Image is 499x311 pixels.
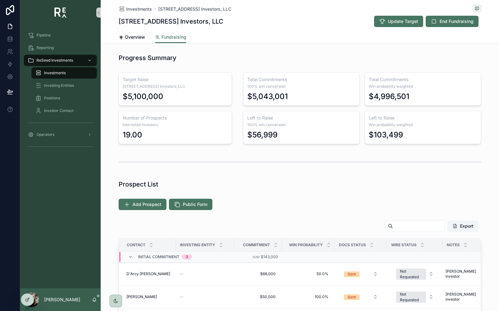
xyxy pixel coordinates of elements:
[238,269,278,279] a: $68,000
[155,31,186,43] a: Fundraising
[161,34,186,40] span: Fundraising
[447,220,479,232] button: Export
[36,58,73,63] span: ReSeed Investments
[286,269,331,279] a: 50.0%
[44,108,74,113] span: Investor Contact
[119,31,145,44] a: Overview
[123,84,228,89] span: [STREET_ADDRESS] Investors, LLC
[348,271,356,277] div: Sent
[369,84,477,89] span: Win probability weighted
[391,288,439,306] a: Select Button
[369,115,477,121] h3: Left to Raise
[127,242,145,247] span: Contact
[123,130,142,140] div: 19.00
[54,8,67,18] img: App logo
[247,92,288,102] div: $5,043,001
[440,18,474,25] span: End Fundraising
[126,294,172,299] a: [PERSON_NAME]
[339,242,366,247] span: Docs Status
[24,30,97,41] a: Pipeline
[180,242,215,247] span: Investing Entity
[44,96,60,101] span: Positions
[123,115,228,121] h3: Number of Prospects
[443,289,490,304] a: [PERSON_NAME] investor
[348,294,356,300] div: Sent
[369,76,477,83] h3: Total Commitments
[126,294,157,299] span: [PERSON_NAME]
[31,105,97,116] a: Investor Contact
[31,92,97,104] a: Positions
[374,16,423,27] button: Update Target
[289,242,323,247] span: Win Probability
[446,292,488,302] span: [PERSON_NAME] investor
[24,129,97,140] a: Operators
[339,268,383,280] button: Select Button
[247,122,356,127] span: 100% win conversion
[391,265,439,283] a: Select Button
[119,53,177,62] h1: Progress Summary
[426,16,479,27] button: End Fundraising
[247,115,356,121] h3: Left to Raise
[126,271,170,276] span: D'Arcy [PERSON_NAME]
[446,269,488,279] span: [PERSON_NAME] investor
[241,271,276,276] span: $68,000
[286,292,331,302] a: 100.0%
[126,6,152,12] span: Investments
[119,6,152,12] a: Investments
[247,76,356,83] h3: Total Commitments
[253,255,260,259] small: Sum
[123,92,163,102] div: $5,100,000
[132,201,161,208] span: Add Prospect
[138,254,179,259] span: Initial Commitment
[180,271,231,276] a: --
[400,269,422,280] div: Not Requested
[20,25,101,160] div: scrollable content
[169,199,212,210] button: Public Form
[36,132,54,137] span: Operators
[31,67,97,79] a: Investments
[123,76,228,83] h3: Target Raise
[119,17,223,26] h1: [STREET_ADDRESS] Investors, LLC
[241,294,276,299] span: $50,000
[391,242,417,247] span: Wire Status
[44,70,66,75] span: Investments
[400,292,422,303] div: Not Requested
[44,83,74,88] span: Investing Entities
[24,55,97,66] a: ReSeed Investments
[243,242,270,247] span: Commitment
[180,271,183,276] span: --
[447,242,460,247] span: Notes
[247,130,278,140] div: $56,999
[443,266,490,281] a: [PERSON_NAME] investor
[369,130,403,140] div: $103,499
[261,254,278,259] span: $143,000
[391,288,439,305] button: Select Button
[339,291,383,303] button: Select Button
[125,34,145,40] span: Overview
[247,84,356,89] span: 100% win conversion
[36,45,54,50] span: Reporting
[238,292,278,302] a: $50,000
[369,92,409,102] div: $4,996,501
[119,199,166,210] button: Add Prospect
[44,297,80,303] p: [PERSON_NAME]
[24,42,97,53] a: Reporting
[31,80,97,91] a: Investing Entities
[183,201,207,208] span: Public Form
[288,294,328,299] span: 100.0%
[123,122,228,127] span: Interested investors
[391,265,439,282] button: Select Button
[388,18,418,25] span: Update Target
[369,122,477,127] span: Win probability weighted
[180,294,231,299] a: --
[180,294,183,299] span: --
[126,271,172,276] a: D'Arcy [PERSON_NAME]
[119,180,158,189] h1: Prospect List
[158,6,231,12] a: [STREET_ADDRESS] Investors, LLC
[288,271,328,276] span: 50.0%
[36,33,51,38] span: Pipeline
[186,254,188,259] div: 3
